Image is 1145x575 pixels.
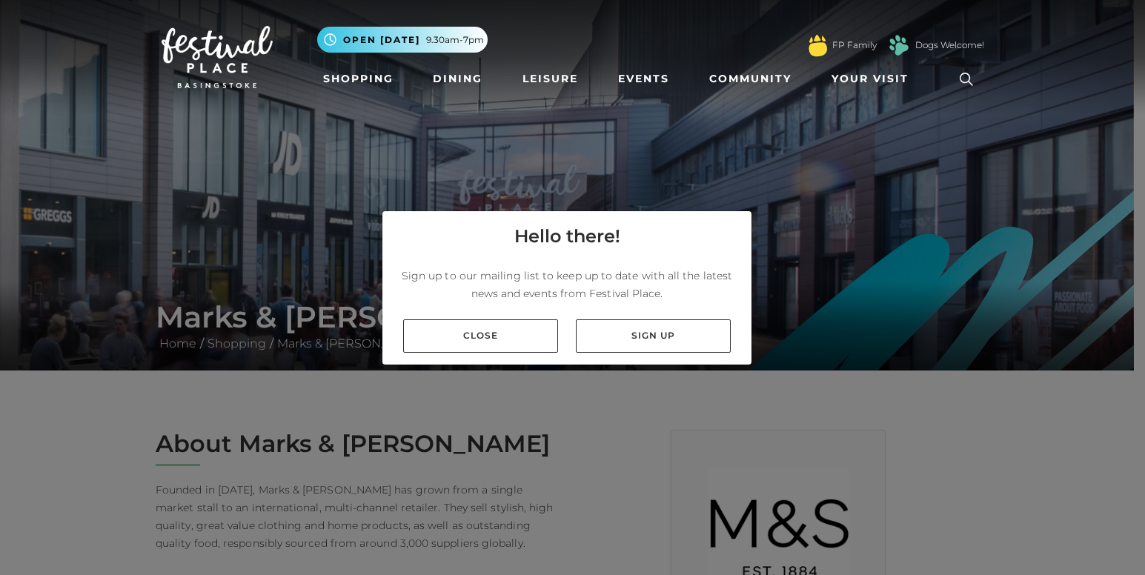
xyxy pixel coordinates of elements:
img: Festival Place Logo [162,26,273,88]
h4: Hello there! [514,223,620,250]
a: Your Visit [826,65,922,93]
a: Sign up [576,319,731,353]
a: Close [403,319,558,353]
a: Events [612,65,675,93]
span: Open [DATE] [343,33,420,47]
a: Shopping [317,65,399,93]
a: Leisure [517,65,584,93]
span: Your Visit [832,71,909,87]
p: Sign up to our mailing list to keep up to date with all the latest news and events from Festival ... [394,267,740,302]
a: FP Family [832,39,877,52]
a: Community [703,65,797,93]
button: Open [DATE] 9.30am-7pm [317,27,488,53]
a: Dining [427,65,488,93]
span: 9.30am-7pm [426,33,484,47]
a: Dogs Welcome! [915,39,984,52]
